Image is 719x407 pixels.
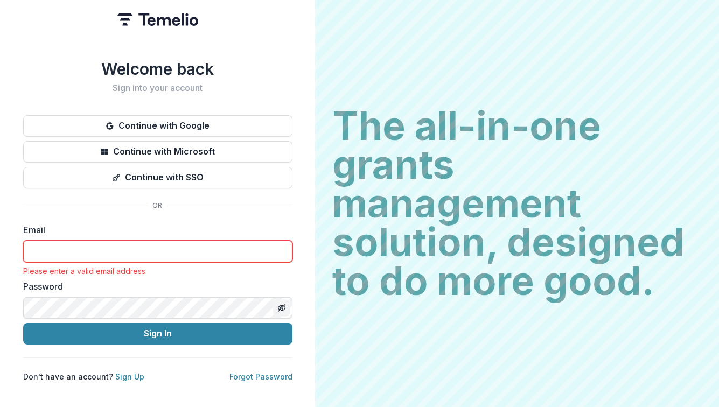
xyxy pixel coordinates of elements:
[23,280,286,293] label: Password
[273,299,290,317] button: Toggle password visibility
[117,13,198,26] img: Temelio
[23,371,144,382] p: Don't have an account?
[23,83,292,93] h2: Sign into your account
[23,223,286,236] label: Email
[229,372,292,381] a: Forgot Password
[23,323,292,345] button: Sign In
[115,372,144,381] a: Sign Up
[23,141,292,163] button: Continue with Microsoft
[23,115,292,137] button: Continue with Google
[23,59,292,79] h1: Welcome back
[23,266,292,276] div: Please enter a valid email address
[23,167,292,188] button: Continue with SSO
